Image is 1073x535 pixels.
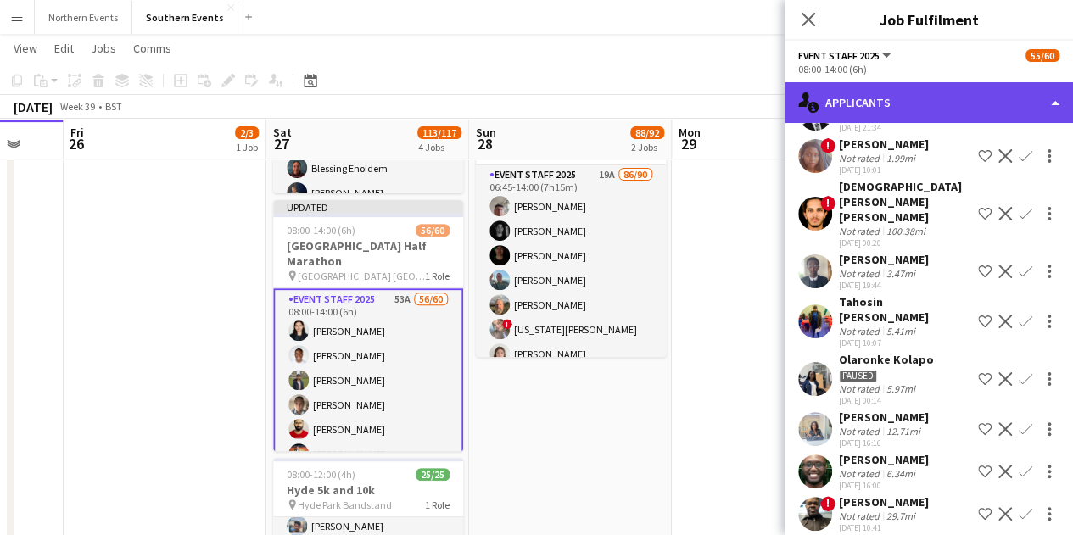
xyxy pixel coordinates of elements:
div: Not rated [839,467,883,480]
div: [PERSON_NAME] [839,410,929,425]
div: 5.97mi [883,382,919,395]
div: [DATE] 10:41 [839,522,929,533]
div: 1.99mi [883,152,919,164]
div: [PERSON_NAME] [839,137,929,152]
span: Fri [70,125,84,140]
span: Comms [133,41,171,56]
span: Mon [679,125,701,140]
span: Sat [273,125,292,140]
span: Edit [54,41,74,56]
div: 12.71mi [883,425,924,437]
span: 1 Role [425,499,450,511]
span: 113/117 [417,126,461,139]
span: 26 [68,134,84,153]
span: 2/3 [235,126,259,139]
div: Paused [839,370,877,382]
h3: [GEOGRAPHIC_DATA] Half Marathon [273,238,463,269]
span: 1 Role [425,270,450,282]
button: Southern Events [132,1,238,34]
span: [GEOGRAPHIC_DATA] [GEOGRAPHIC_DATA] [298,270,425,282]
div: Not rated [839,325,883,337]
div: Not rated [839,510,883,522]
div: [PERSON_NAME] [839,252,929,267]
a: View [7,37,44,59]
button: Event Staff 2025 [798,49,893,62]
div: 100.38mi [883,225,929,237]
div: [DATE] 10:01 [839,164,929,176]
span: Sun [476,125,496,140]
app-job-card: Updated08:00-14:00 (6h)56/60[GEOGRAPHIC_DATA] Half Marathon [GEOGRAPHIC_DATA] [GEOGRAPHIC_DATA]1 ... [273,200,463,451]
span: Event Staff 2025 [798,49,880,62]
div: Applicants [785,82,1073,123]
div: Not rated [839,425,883,437]
div: Not rated [839,382,883,395]
span: 08:00-14:00 (6h) [287,224,355,237]
a: Jobs [84,37,123,59]
span: Jobs [91,41,116,56]
div: Not rated [839,152,883,164]
div: Not rated [839,267,883,280]
app-job-card: 06:45-14:00 (7h15m)86/90Swindon Half Marathon [PERSON_NAME] Water Main Car Park1 RoleEvent Staff ... [476,106,666,357]
span: 08:00-12:00 (4h) [287,468,355,481]
div: [DEMOGRAPHIC_DATA][PERSON_NAME] [PERSON_NAME] [839,179,971,225]
div: 4 Jobs [418,141,461,153]
div: 1 Job [236,141,258,153]
span: ! [820,138,835,153]
div: [DATE] 10:07 [839,337,971,348]
div: 3.47mi [883,267,919,280]
div: 29.7mi [883,510,919,522]
h3: Job Fulfilment [785,8,1073,31]
span: ! [502,319,512,329]
div: [PERSON_NAME] [839,494,929,510]
div: [PERSON_NAME] [839,452,929,467]
div: [DATE] 00:20 [839,237,971,248]
div: Updated [273,200,463,214]
div: Olaronke Kolapo [839,352,934,367]
span: 29 [676,134,701,153]
div: 2 Jobs [631,141,663,153]
span: 56/60 [416,224,450,237]
div: [DATE] [14,98,53,115]
div: 5.41mi [883,325,919,337]
span: 27 [271,134,292,153]
div: Tahosin [PERSON_NAME] [839,294,971,325]
div: [DATE] 21:34 [839,122,929,133]
span: 28 [473,134,496,153]
span: 88/92 [630,126,664,139]
div: 6.34mi [883,467,919,480]
span: 55/60 [1025,49,1059,62]
div: Not rated [839,225,883,237]
a: Comms [126,37,178,59]
h3: Hyde 5k and 10k [273,482,463,498]
span: View [14,41,37,56]
div: [DATE] 16:00 [839,480,929,491]
a: Edit [48,37,81,59]
div: 08:00-14:00 (6h) [798,63,1059,75]
span: 25/25 [416,468,450,481]
div: [DATE] 16:16 [839,437,929,449]
div: [DATE] 19:44 [839,280,929,291]
span: ! [820,196,835,211]
span: Hyde Park Bandstand [298,499,392,511]
button: Northern Events [35,1,132,34]
div: [DATE] 00:14 [839,395,934,406]
span: Week 39 [56,100,98,113]
span: ! [820,496,835,511]
div: BST [105,100,122,113]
